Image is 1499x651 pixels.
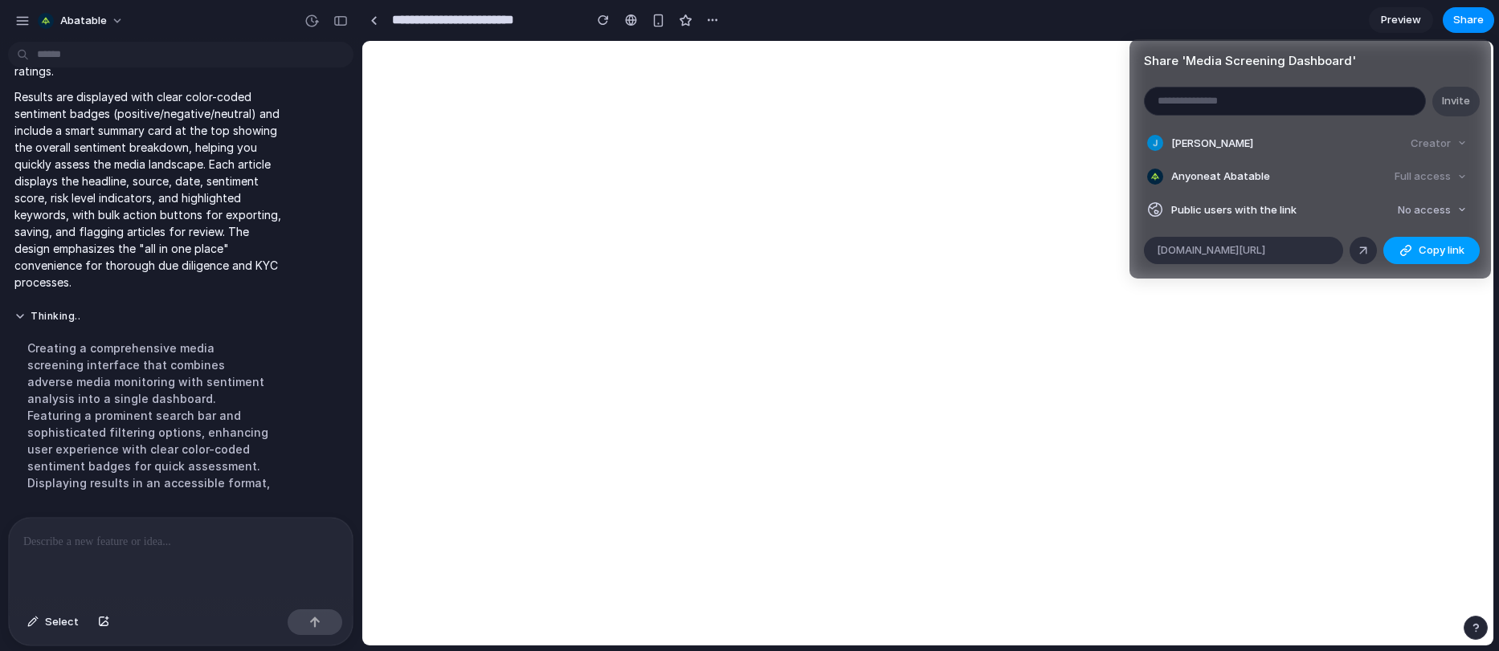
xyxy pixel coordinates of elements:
span: [PERSON_NAME] [1171,136,1253,152]
h4: Share ' Media Screening Dashboard ' [1144,52,1477,71]
span: Copy link [1419,242,1464,258]
button: Copy link [1383,237,1480,264]
span: No access [1398,202,1451,218]
div: [DOMAIN_NAME][URL] [1144,237,1343,264]
span: [DOMAIN_NAME][URL] [1157,242,1265,258]
button: No access [1391,199,1473,222]
span: Public users with the link [1171,202,1297,218]
span: Anyone at Abatable [1171,169,1270,185]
